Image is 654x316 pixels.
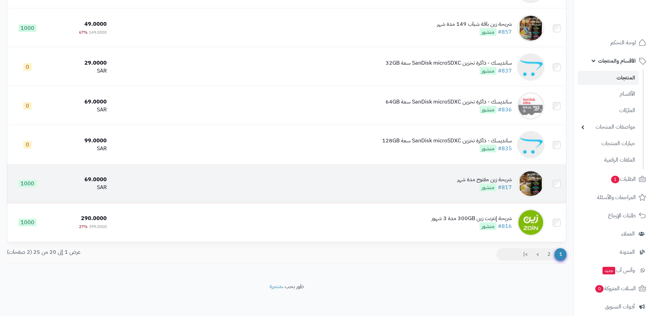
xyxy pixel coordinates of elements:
[79,29,88,35] span: 67%
[607,19,647,34] img: logo-2.png
[610,38,636,47] span: لوحة التحكم
[50,145,107,153] div: SAR
[498,144,512,153] a: #835
[578,87,639,101] a: الأقسام
[621,229,635,239] span: العملاء
[610,174,636,184] span: الطلبات
[480,184,496,191] span: منشور
[498,28,512,36] a: #857
[620,247,635,257] span: المدونة
[578,120,639,134] a: مواصفات المنتجات
[84,20,107,28] span: 49.0000
[578,189,650,206] a: المراجعات والأسئلة
[23,102,32,110] span: 0
[23,141,32,149] span: 0
[386,98,512,106] div: سانديسك - ذاكرة تخزين SanDisk microSDXC سعة 64GB
[578,226,650,242] a: العملاء
[517,92,544,120] img: سانديسك - ذاكرة تخزين SanDisk microSDXC سعة 64GB
[50,106,107,114] div: SAR
[437,20,512,28] div: شريحة زين باقة شباب 149 مدة شهر
[50,137,107,145] div: 99.0000
[498,222,512,230] a: #816
[457,176,512,184] div: شريحة زين مفتوح مدة شهر
[480,222,496,230] span: منشور
[578,207,650,224] a: طلبات الإرجاع
[81,214,107,222] span: 290.0000
[498,67,512,75] a: #837
[79,224,88,230] span: 27%
[605,302,635,312] span: أدوات التسويق
[382,137,512,145] div: سانديسك - ذاكرة تخزين SanDisk microSDXC سعة 128GB
[50,98,107,106] div: 69.0000
[603,267,615,274] span: جديد
[432,215,512,222] div: شريحة إنترنت زين 300GB مدة 3 شهور
[386,59,512,67] div: سانديسك - ذاكرة تخزين SanDisk microSDXC سعة 32GB
[50,184,107,192] div: SAR
[578,103,639,118] a: الماركات
[611,176,619,183] span: 1
[50,176,107,184] div: 69.0000
[519,248,532,261] a: >|
[498,183,512,192] a: #817
[498,106,512,114] a: #836
[50,59,107,67] div: 29.0000
[89,224,107,230] span: 399.0000
[269,282,282,291] a: متجرة
[517,170,544,197] img: شريحة زين مفتوح مدة شهر
[19,180,36,187] span: 1000
[578,153,639,167] a: الملفات الرقمية
[608,211,636,220] span: طلبات الإرجاع
[597,193,636,202] span: المراجعات والأسئلة
[578,136,639,151] a: خيارات المنتجات
[578,71,639,85] a: المنتجات
[480,106,496,113] span: منشور
[595,285,604,293] span: 0
[517,209,544,236] img: شريحة إنترنت زين 300GB مدة 3 شهور
[480,28,496,36] span: منشور
[554,248,566,261] span: 1
[578,298,650,315] a: أدوات التسويق
[543,248,555,261] a: 2
[517,131,544,159] img: سانديسك - ذاكرة تخزين SanDisk microSDXC سعة 128GB
[19,24,36,32] span: 1000
[50,67,107,75] div: SAR
[480,145,496,152] span: منشور
[517,53,544,81] img: سانديسك - ذاكرة تخزين SanDisk microSDXC سعة 32GB
[2,248,287,256] div: عرض 1 إلى 20 من 25 (2 صفحات)
[598,56,636,66] span: الأقسام والمنتجات
[532,248,543,261] a: >
[19,219,36,226] span: 1000
[578,244,650,260] a: المدونة
[89,29,107,35] span: 149.0000
[602,265,635,275] span: وآتس آب
[578,171,650,187] a: الطلبات1
[595,284,636,293] span: السلات المتروكة
[578,262,650,279] a: وآتس آبجديد
[578,34,650,51] a: لوحة التحكم
[517,14,544,42] img: شريحة زين باقة شباب 149 مدة شهر
[480,67,496,75] span: منشور
[578,280,650,297] a: السلات المتروكة0
[23,63,32,71] span: 0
